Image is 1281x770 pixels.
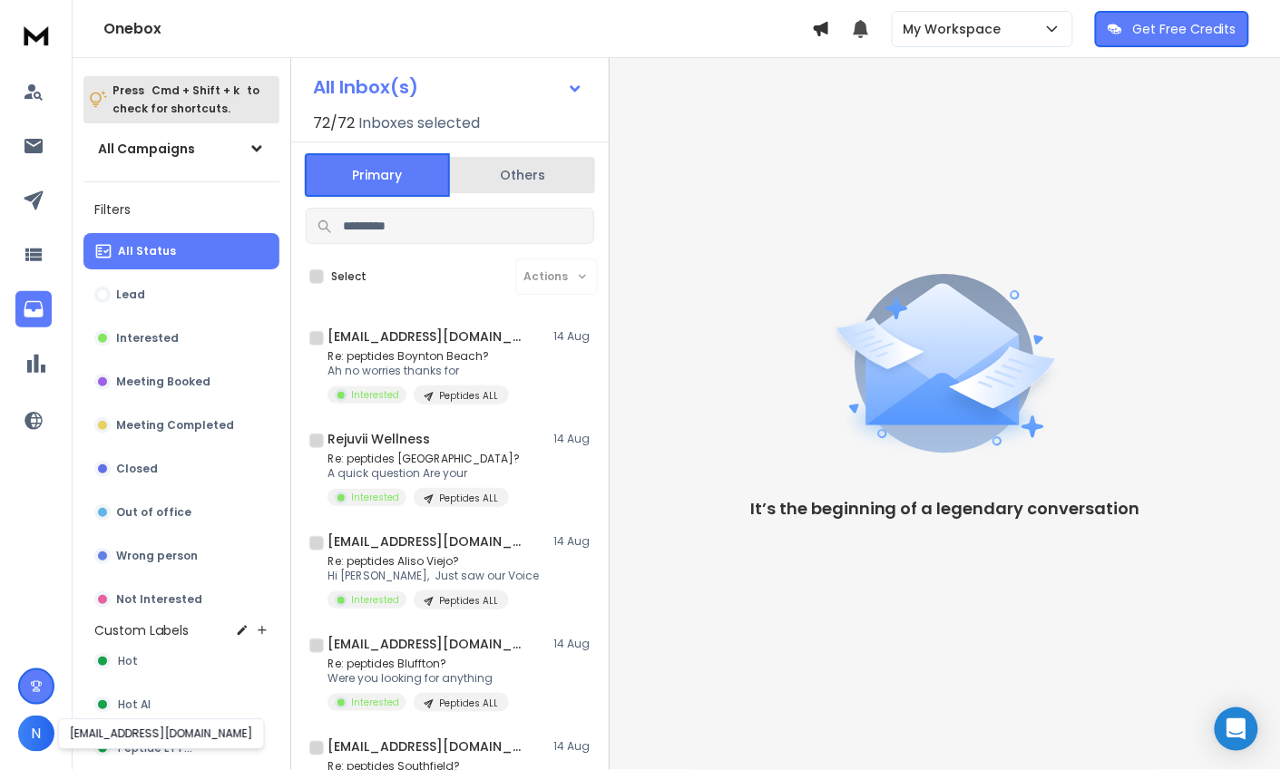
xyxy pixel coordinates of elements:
p: 14 Aug [553,534,594,549]
button: N [18,716,54,752]
p: 14 Aug [553,739,594,754]
p: 14 Aug [553,432,594,446]
div: [EMAIL_ADDRESS][DOMAIN_NAME] [58,718,265,749]
img: logo [18,18,54,52]
p: Re: peptides Bluffton? [328,657,509,671]
p: Ah no worries thanks for [328,364,509,378]
p: A quick question Are your [328,466,520,481]
p: Get Free Credits [1133,20,1237,38]
button: Hot AI [83,687,279,723]
p: Not Interested [116,592,202,607]
div: Open Intercom Messenger [1215,707,1258,751]
button: Hot [83,643,279,679]
p: Out of office [116,505,191,520]
p: All Status [118,244,176,258]
p: Interested [351,593,399,607]
h3: Inboxes selected [358,112,480,134]
button: Not Interested [83,581,279,618]
p: My Workspace [904,20,1009,38]
button: Primary [305,153,450,197]
button: Out of office [83,494,279,531]
p: Re: peptides [GEOGRAPHIC_DATA]? [328,452,520,466]
button: Closed [83,451,279,487]
button: All Status [83,233,279,269]
p: Re: peptides Aliso Viejo? [328,554,539,569]
p: Hi [PERSON_NAME], Just saw our Voice [328,569,539,583]
p: Wrong person [116,549,198,563]
p: 14 Aug [553,329,594,344]
button: Others [450,155,595,195]
button: All Campaigns [83,131,279,167]
p: 14 Aug [553,637,594,651]
span: 72 / 72 [313,112,355,134]
p: Lead [116,288,145,302]
h3: Custom Labels [94,621,189,639]
h1: All Campaigns [98,140,195,158]
p: Peptides ALL [439,697,498,710]
button: Get Free Credits [1095,11,1249,47]
p: Interested [116,331,179,346]
h1: Rejuvii Wellness [328,430,430,448]
h1: [EMAIL_ADDRESS][DOMAIN_NAME] +1 [328,532,527,551]
p: Press to check for shortcuts. [112,82,259,118]
button: Wrong person [83,538,279,574]
p: Peptides ALL [439,389,498,403]
p: Re: peptides Boynton Beach? [328,349,509,364]
span: Cmd + Shift + k [149,80,242,101]
button: All Inbox(s) [298,69,598,105]
h1: [EMAIL_ADDRESS][DOMAIN_NAME] [328,327,527,346]
h1: All Inbox(s) [313,78,418,96]
h3: Filters [83,197,279,222]
p: Peptides ALL [439,492,498,505]
h1: [EMAIL_ADDRESS][DOMAIN_NAME] +1 [328,737,527,755]
p: Closed [116,462,158,476]
label: Select [331,269,367,284]
p: It’s the beginning of a legendary conversation [750,496,1140,521]
p: Meeting Completed [116,418,234,433]
p: Were you looking for anything [328,671,509,686]
span: Hot [118,654,138,668]
button: Meeting Booked [83,364,279,400]
p: Interested [351,491,399,504]
p: Interested [351,696,399,709]
h1: Onebox [103,18,812,40]
h1: [EMAIL_ADDRESS][DOMAIN_NAME] [328,635,527,653]
button: Lead [83,277,279,313]
span: Hot AI [118,697,151,712]
p: Interested [351,388,399,402]
p: Peptides ALL [439,594,498,608]
button: Meeting Completed [83,407,279,443]
button: Interested [83,320,279,356]
p: Meeting Booked [116,375,210,389]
